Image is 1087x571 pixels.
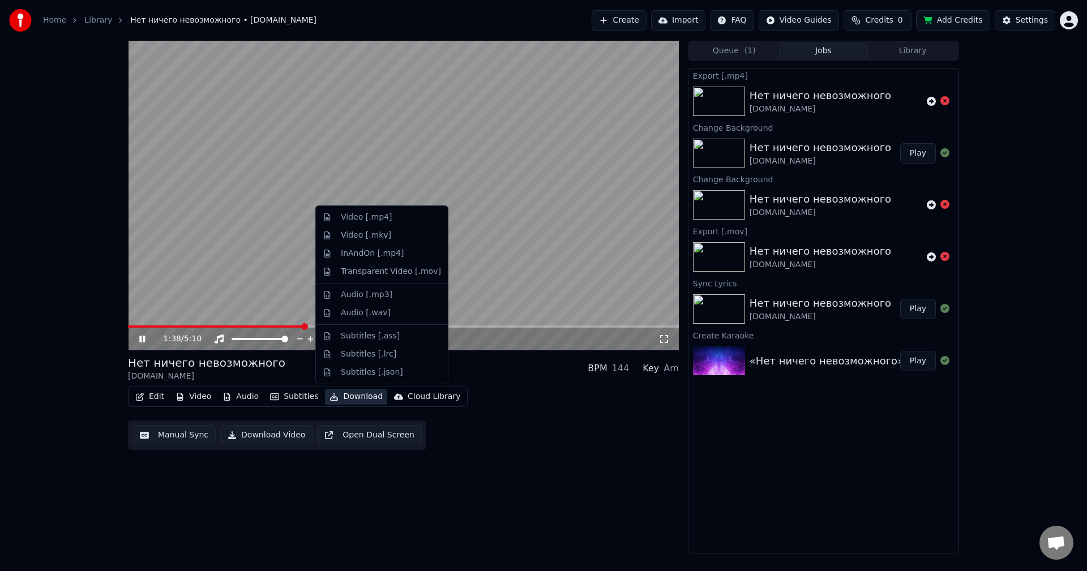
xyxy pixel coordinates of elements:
[898,15,903,26] span: 0
[750,156,891,167] div: [DOMAIN_NAME]
[688,328,958,342] div: Create Karaoke
[341,212,392,223] div: Video [.mp4]
[750,311,891,323] div: [DOMAIN_NAME]
[612,362,630,375] div: 144
[710,10,754,31] button: FAQ
[341,289,392,300] div: Audio [.mp3]
[651,10,705,31] button: Import
[688,276,958,290] div: Sync Lyrics
[341,230,391,241] div: Video [.mkv]
[220,425,313,445] button: Download Video
[218,389,263,405] button: Audio
[130,15,316,26] span: Нет ничего невозможного • [DOMAIN_NAME]
[341,349,396,360] div: Subtitles [.lrc]
[325,389,387,405] button: Download
[688,224,958,238] div: Export [.mov]
[688,68,958,82] div: Export [.mp4]
[900,351,936,371] button: Play
[9,9,32,32] img: youka
[128,371,285,382] div: [DOMAIN_NAME]
[779,43,868,59] button: Jobs
[844,10,911,31] button: Credits0
[868,43,957,59] button: Library
[184,333,202,345] span: 5:10
[750,353,999,369] div: «Нет ничего невозможного» - [DOMAIN_NAME]
[171,389,216,405] button: Video
[341,307,391,319] div: Audio [.wav]
[759,10,839,31] button: Video Guides
[43,15,316,26] nav: breadcrumb
[588,362,607,375] div: BPM
[664,362,679,375] div: Am
[592,10,647,31] button: Create
[341,367,403,378] div: Subtitles [.json]
[84,15,112,26] a: Library
[750,207,891,218] div: [DOMAIN_NAME]
[1016,15,1048,26] div: Settings
[750,140,891,156] div: Нет ничего невозможного
[43,15,66,26] a: Home
[995,10,1055,31] button: Settings
[128,355,285,371] div: Нет ничего невозможного
[408,391,460,402] div: Cloud Library
[341,330,400,342] div: Subtitles [.ass]
[750,88,891,104] div: Нет ничего невозможного
[341,266,441,277] div: Transparent Video [.mov]
[164,333,191,345] div: /
[750,191,891,207] div: Нет ничего невозможного
[865,15,893,26] span: Credits
[750,259,891,271] div: [DOMAIN_NAME]
[750,295,891,311] div: Нет ничего невозможного
[744,45,756,57] span: ( 1 )
[132,425,216,445] button: Manual Sync
[916,10,990,31] button: Add Credits
[900,299,936,319] button: Play
[688,121,958,134] div: Change Background
[317,425,422,445] button: Open Dual Screen
[688,172,958,186] div: Change Background
[341,248,404,259] div: InAndOn [.mp4]
[750,243,891,259] div: Нет ничего невозможного
[690,43,779,59] button: Queue
[1039,526,1073,560] div: Open chat
[131,389,169,405] button: Edit
[266,389,323,405] button: Subtitles
[164,333,181,345] span: 1:38
[643,362,659,375] div: Key
[750,104,891,115] div: [DOMAIN_NAME]
[900,143,936,164] button: Play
